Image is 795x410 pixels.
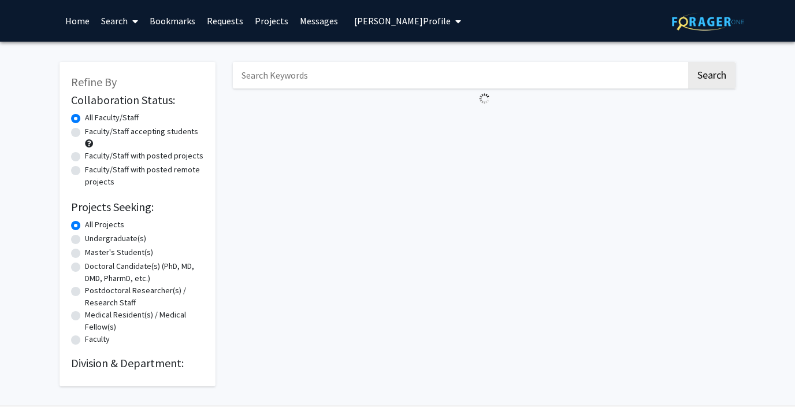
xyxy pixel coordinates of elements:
input: Search Keywords [233,62,686,88]
span: Refine By [71,75,117,89]
img: Loading [474,88,495,109]
a: Requests [201,1,249,41]
h2: Collaboration Status: [71,93,204,107]
label: Master's Student(s) [85,246,153,258]
a: Messages [294,1,344,41]
label: Medical Resident(s) / Medical Fellow(s) [85,309,204,333]
button: Search [688,62,735,88]
label: Faculty [85,333,110,345]
label: All Faculty/Staff [85,112,139,124]
img: ForagerOne Logo [672,13,744,31]
a: Search [95,1,144,41]
label: Faculty/Staff accepting students [85,125,198,138]
label: Faculty/Staff with posted projects [85,150,203,162]
a: Bookmarks [144,1,201,41]
label: All Projects [85,219,124,231]
label: Doctoral Candidate(s) (PhD, MD, DMD, PharmD, etc.) [85,260,204,285]
label: Postdoctoral Researcher(s) / Research Staff [85,285,204,309]
h2: Projects Seeking: [71,200,204,214]
label: Undergraduate(s) [85,232,146,245]
span: [PERSON_NAME] Profile [354,15,451,27]
h2: Division & Department: [71,356,204,370]
nav: Page navigation [233,109,735,135]
a: Projects [249,1,294,41]
label: Faculty/Staff with posted remote projects [85,164,204,188]
a: Home [60,1,95,41]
